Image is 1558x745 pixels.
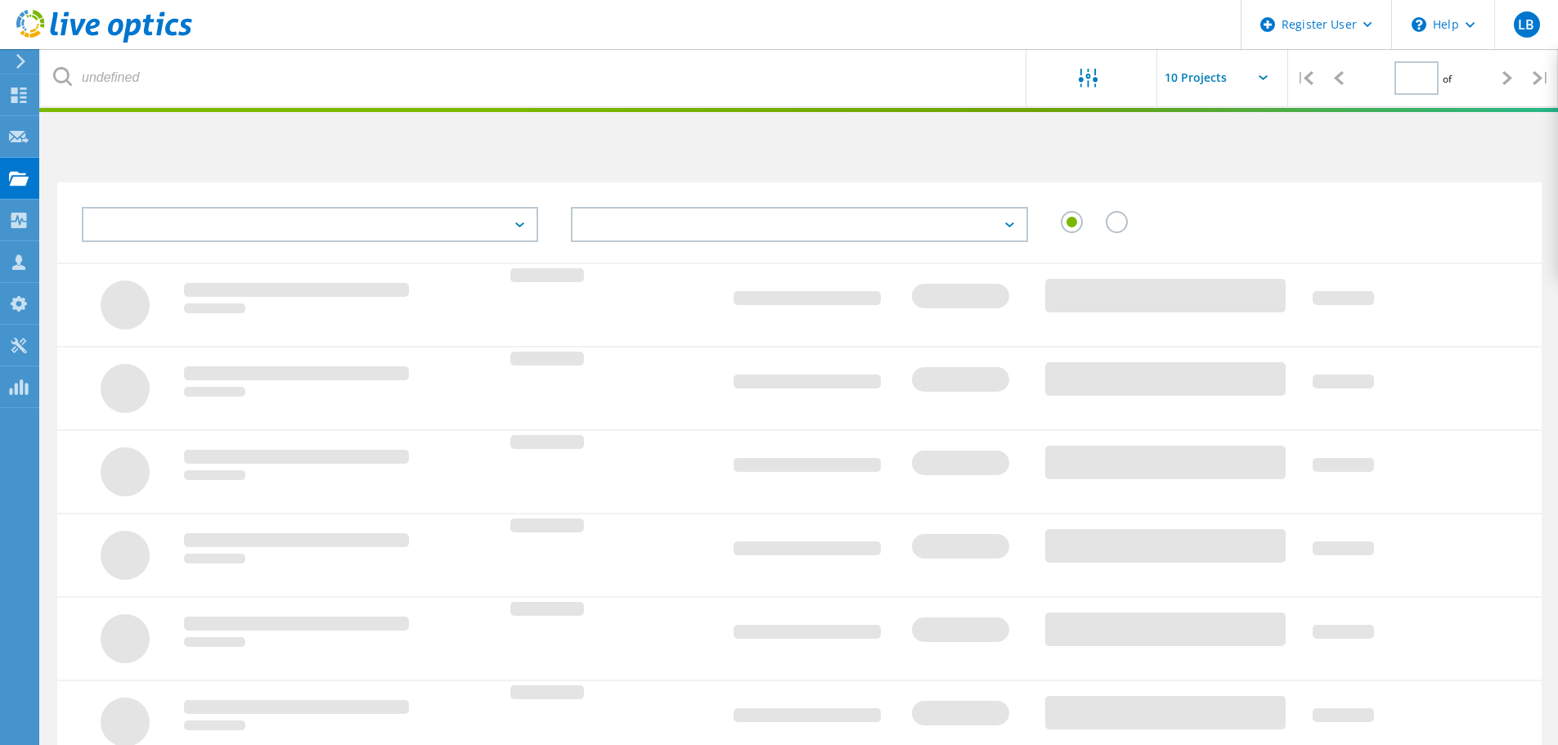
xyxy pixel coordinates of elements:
span: LB [1518,18,1534,31]
div: | [1288,49,1322,107]
svg: \n [1412,17,1426,32]
div: | [1524,49,1558,107]
input: undefined [41,49,1027,106]
span: of [1443,72,1452,86]
a: Live Optics Dashboard [16,34,192,46]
